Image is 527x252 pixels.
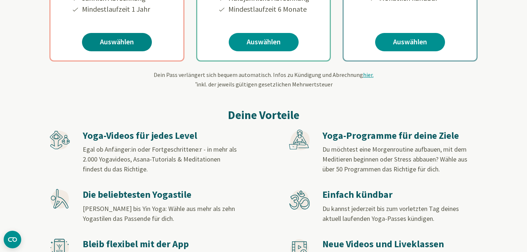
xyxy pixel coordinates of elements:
[322,204,459,223] span: Du kannst jederzeit bis zum vorletzten Tag deines aktuell laufenden Yoga-Passes kündigen.
[49,70,478,89] div: Dein Pass verlängert sich bequem automatisch. Infos zu Kündigung und Abrechnung
[322,130,477,142] h3: Yoga-Programme für deine Ziele
[83,204,235,223] span: [PERSON_NAME] bis Yin Yoga: Wähle aus mehr als zehn Yogastilen das Passende für dich.
[322,238,477,250] h3: Neue Videos und Liveklassen
[227,4,309,15] li: Mindestlaufzeit 6 Monate
[82,33,152,51] a: Auswählen
[375,33,445,51] a: Auswählen
[83,238,237,250] h3: Bleib flexibel mit der App
[363,71,374,78] span: hier.
[194,81,333,88] span: inkl. der jeweils gültigen gesetzlichen Mehrwertsteuer
[229,33,299,51] a: Auswählen
[322,145,467,173] span: Du möchtest eine Morgenroutine aufbauen, mit dem Meditieren beginnen oder Stress abbauen? Wähle a...
[4,231,21,248] button: CMP-Widget öffnen
[322,189,477,201] h3: Einfach kündbar
[83,145,237,173] span: Egal ob Anfänger:in oder Fortgeschrittene:r - in mehr als 2.000 Yogavideos, Asana-Tutorials & Med...
[83,130,237,142] h3: Yoga-Videos für jedes Level
[83,189,237,201] h3: Die beliebtesten Yogastile
[81,4,162,15] li: Mindestlaufzeit 1 Jahr
[49,106,478,124] h2: Deine Vorteile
